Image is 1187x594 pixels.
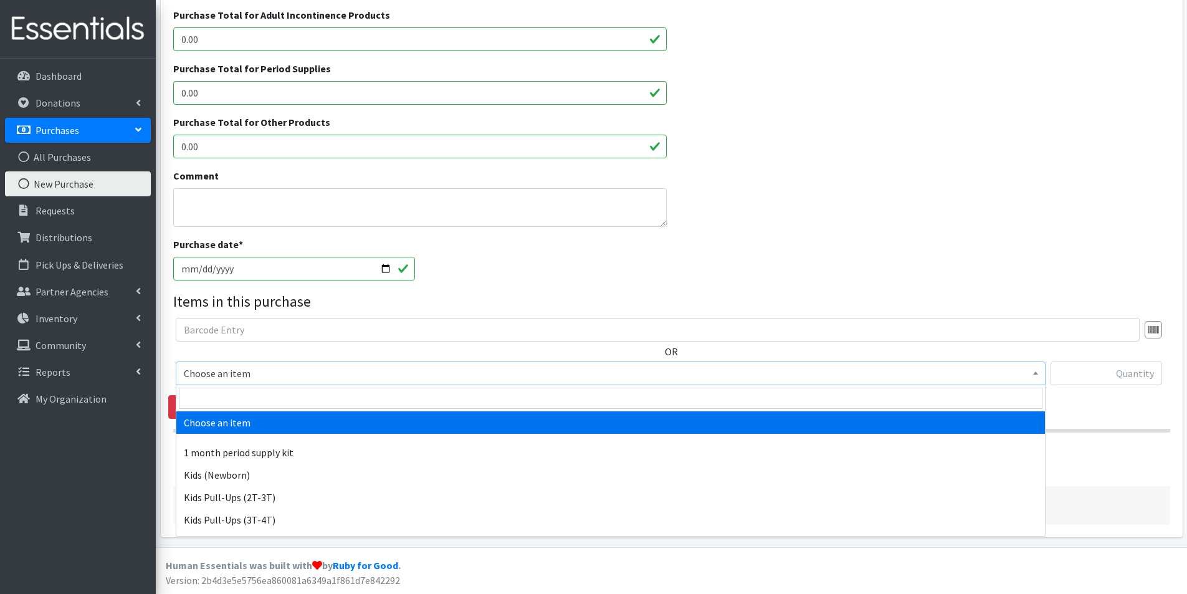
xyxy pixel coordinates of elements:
[5,198,151,223] a: Requests
[173,237,243,252] label: Purchase date
[5,333,151,358] a: Community
[173,115,330,130] label: Purchase Total for Other Products
[173,290,1170,313] legend: Items in this purchase
[5,90,151,115] a: Donations
[5,306,151,331] a: Inventory
[36,339,86,352] p: Community
[36,231,92,244] p: Distributions
[5,145,151,170] a: All Purchases
[5,64,151,89] a: Dashboard
[173,168,219,183] label: Comment
[5,386,151,411] a: My Organization
[176,486,1045,509] li: Kids Pull-Ups (2T-3T)
[5,225,151,250] a: Distributions
[176,531,1045,553] li: Kids Pull-Ups (4T-5T)
[168,395,231,419] a: Remove
[5,171,151,196] a: New Purchase
[176,362,1046,385] span: Choose an item
[665,344,678,359] label: OR
[36,204,75,217] p: Requests
[176,464,1045,486] li: Kids (Newborn)
[36,97,80,109] p: Donations
[1051,362,1162,385] input: Quantity
[36,366,70,378] p: Reports
[5,279,151,304] a: Partner Agencies
[36,285,108,298] p: Partner Agencies
[173,7,390,22] label: Purchase Total for Adult Incontinence Products
[176,411,1045,434] li: Choose an item
[184,365,1037,382] span: Choose an item
[36,312,77,325] p: Inventory
[166,574,400,587] span: Version: 2b4d3e5e5756ea860081a6349a1f861d7e842292
[5,252,151,277] a: Pick Ups & Deliveries
[333,559,398,572] a: Ruby for Good
[239,238,243,251] abbr: required
[5,118,151,143] a: Purchases
[36,70,82,82] p: Dashboard
[173,61,331,76] label: Purchase Total for Period Supplies
[36,259,123,271] p: Pick Ups & Deliveries
[176,441,1045,464] li: 1 month period supply kit
[176,318,1140,342] input: Barcode Entry
[5,360,151,385] a: Reports
[36,124,79,137] p: Purchases
[36,393,107,405] p: My Organization
[176,509,1045,531] li: Kids Pull-Ups (3T-4T)
[5,8,151,50] img: HumanEssentials
[166,559,401,572] strong: Human Essentials was built with by .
